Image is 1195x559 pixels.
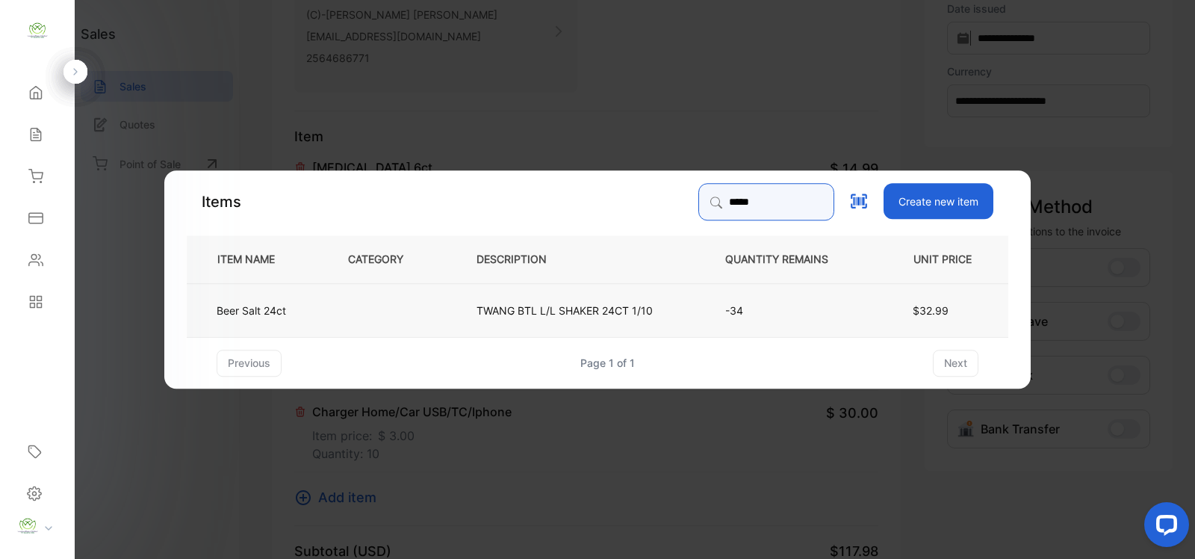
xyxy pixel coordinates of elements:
div: Page 1 of 1 [580,355,635,371]
p: Beer Salt 24ct [217,303,286,318]
iframe: LiveChat chat widget [1132,496,1195,559]
img: profile [16,515,39,537]
button: next [933,350,978,377]
button: Create new item [884,183,993,219]
p: UNIT PRICE [901,252,984,268]
p: ITEM NAME [211,252,299,268]
p: -34 [725,303,852,318]
img: logo [26,19,49,42]
p: QUANTITY REMAINS [725,252,852,268]
p: CATEGORY [348,252,427,268]
button: previous [217,350,282,377]
p: DESCRIPTION [477,252,571,268]
span: $32.99 [913,304,949,317]
p: TWANG BTL L/L SHAKER 24CT 1/10 [477,303,653,318]
p: Items [202,191,241,213]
